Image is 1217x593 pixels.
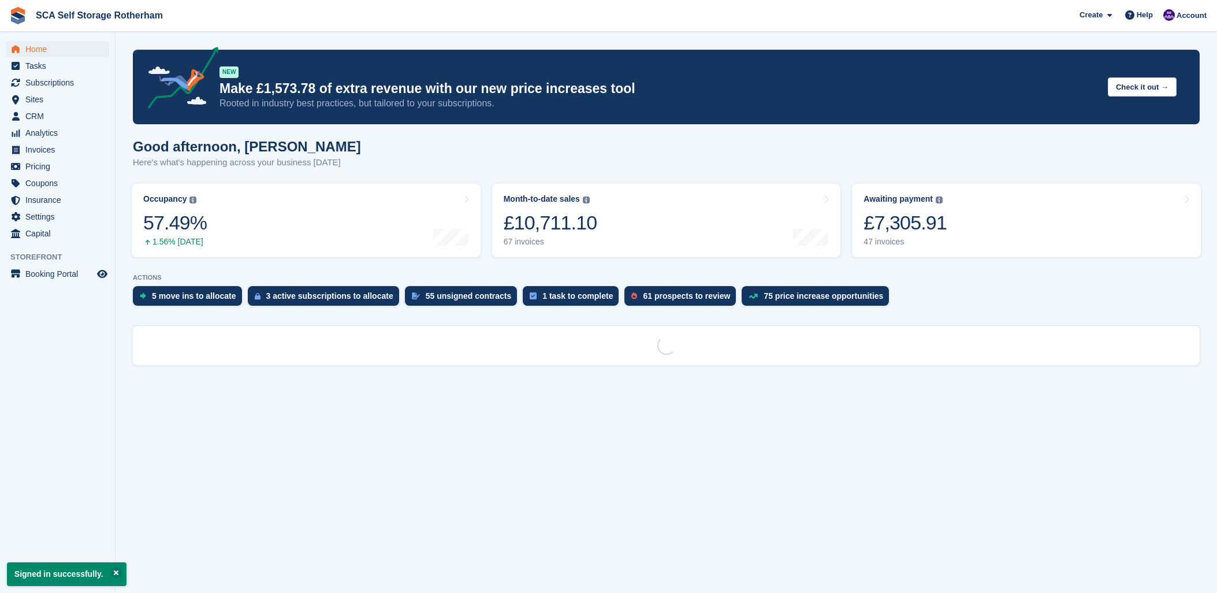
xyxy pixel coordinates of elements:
img: Kelly Neesham [1163,9,1175,21]
a: menu [6,266,109,282]
img: stora-icon-8386f47178a22dfd0bd8f6a31ec36ba5ce8667c1dd55bd0f319d3a0aa187defe.svg [9,7,27,24]
a: menu [6,91,109,108]
a: menu [6,225,109,242]
img: price_increase_opportunities-93ffe204e8149a01c8c9dc8f82e8f89637d9d84a8eef4429ea346261dce0b2c0.svg [749,294,758,299]
a: SCA Self Storage Rotherham [31,6,168,25]
a: Preview store [95,267,109,281]
span: Booking Portal [25,266,95,282]
div: 67 invoices [504,237,597,247]
a: menu [6,192,109,208]
img: active_subscription_to_allocate_icon-d502201f5373d7db506a760aba3b589e785aa758c864c3986d89f69b8ff3... [255,292,260,300]
span: Storefront [10,251,115,263]
a: Awaiting payment £7,305.91 47 invoices [852,184,1201,257]
a: menu [6,75,109,91]
img: task-75834270c22a3079a89374b754ae025e5fb1db73e45f91037f5363f120a921f8.svg [530,292,537,299]
span: Subscriptions [25,75,95,91]
div: 55 unsigned contracts [426,291,512,301]
span: Home [25,41,95,57]
div: 3 active subscriptions to allocate [266,291,393,301]
a: menu [6,209,109,225]
p: ACTIONS [133,274,1200,281]
h1: Good afternoon, [PERSON_NAME] [133,139,361,154]
a: menu [6,108,109,124]
span: Invoices [25,142,95,158]
div: 57.49% [143,211,207,235]
a: 55 unsigned contracts [405,286,523,312]
a: Month-to-date sales £10,711.10 67 invoices [492,184,841,257]
div: 61 prospects to review [643,291,730,301]
div: Awaiting payment [864,194,933,204]
span: Help [1137,9,1153,21]
span: Pricing [25,158,95,175]
img: move_ins_to_allocate_icon-fdf77a2bb77ea45bf5b3d319d69a93e2d87916cf1d5bf7949dd705db3b84f3ca.svg [140,292,146,299]
img: icon-info-grey-7440780725fd019a000dd9b08b2336e03edf1995a4989e88bcd33f0948082b44.svg [189,197,196,203]
a: menu [6,175,109,191]
div: 1.56% [DATE] [143,237,207,247]
div: 47 invoices [864,237,947,247]
a: Occupancy 57.49% 1.56% [DATE] [132,184,481,257]
img: prospect-51fa495bee0391a8d652442698ab0144808aea92771e9ea1ae160a38d050c398.svg [631,292,637,299]
span: Coupons [25,175,95,191]
span: Create [1080,9,1103,21]
button: Check it out → [1108,77,1177,97]
div: £7,305.91 [864,211,947,235]
div: Occupancy [143,194,187,204]
a: menu [6,125,109,141]
p: Rooted in industry best practices, but tailored to your subscriptions. [219,97,1099,110]
div: NEW [219,66,239,78]
a: menu [6,142,109,158]
a: menu [6,58,109,74]
span: Insurance [25,192,95,208]
img: icon-info-grey-7440780725fd019a000dd9b08b2336e03edf1995a4989e88bcd33f0948082b44.svg [936,197,943,203]
a: 1 task to complete [523,286,624,312]
a: menu [6,41,109,57]
div: 5 move ins to allocate [152,291,236,301]
img: contract_signature_icon-13c848040528278c33f63329250d36e43548de30e8caae1d1a13099fd9432cc5.svg [412,292,420,299]
div: £10,711.10 [504,211,597,235]
img: icon-info-grey-7440780725fd019a000dd9b08b2336e03edf1995a4989e88bcd33f0948082b44.svg [583,197,590,203]
div: Month-to-date sales [504,194,580,204]
span: Account [1177,10,1207,21]
p: Make £1,573.78 of extra revenue with our new price increases tool [219,80,1099,97]
p: Signed in successfully. [7,562,126,586]
a: 3 active subscriptions to allocate [248,286,405,312]
span: Capital [25,225,95,242]
a: 75 price increase opportunities [742,286,895,312]
span: Settings [25,209,95,225]
div: 75 price increase opportunities [764,291,883,301]
span: Analytics [25,125,95,141]
a: menu [6,158,109,175]
p: Here's what's happening across your business [DATE] [133,156,361,169]
span: Tasks [25,58,95,74]
span: Sites [25,91,95,108]
a: 61 prospects to review [624,286,742,312]
span: CRM [25,108,95,124]
div: 1 task to complete [542,291,613,301]
a: 5 move ins to allocate [133,286,248,312]
img: price-adjustments-announcement-icon-8257ccfd72463d97f412b2fc003d46551f7dbcb40ab6d574587a9cd5c0d94... [138,47,219,113]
